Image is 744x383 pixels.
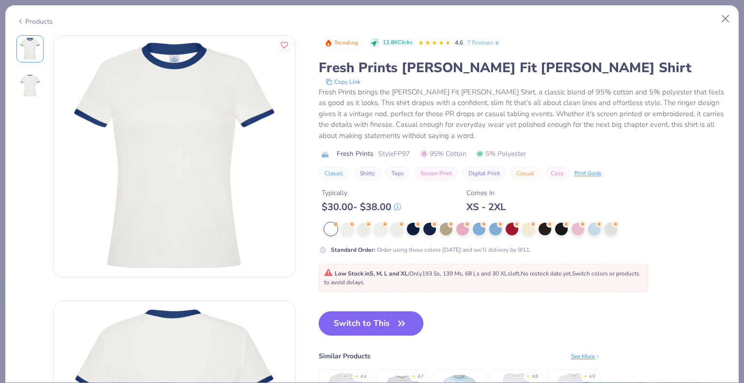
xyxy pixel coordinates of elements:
div: XS - 2XL [466,201,506,213]
span: 13.8K Clicks [383,39,412,47]
button: Shirts [354,167,381,180]
span: Fresh Prints [337,149,373,159]
div: Comes In [466,188,506,198]
div: ★ [526,373,530,377]
div: Fresh Prints [PERSON_NAME] Fit [PERSON_NAME] Shirt [319,59,728,77]
span: Style FP97 [378,149,410,159]
img: Trending sort [325,39,332,47]
div: 4.9 [589,373,595,380]
div: ★ [583,373,587,377]
img: Back [18,74,42,97]
button: Casual [511,167,540,180]
span: 5% Polyester [476,149,526,159]
button: copy to clipboard [323,77,363,87]
img: Front [54,36,295,277]
div: 4.8 [532,373,538,380]
div: Typically [322,188,401,198]
button: Tops [386,167,410,180]
button: Digital Print [463,167,506,180]
a: 7 Reviews [467,38,500,47]
div: 4.6 Stars [418,35,451,51]
strong: Low Stock in S, M, L and XL : [335,270,409,277]
div: $ 30.00 - $ 38.00 [322,201,401,213]
div: Products [16,16,53,27]
img: brand logo [319,151,332,158]
button: Close [716,10,735,28]
span: No restock date yet. [521,270,572,277]
button: Switch to This [319,311,424,336]
div: ★ [355,373,358,377]
button: Cozy [545,167,570,180]
div: Fresh Prints brings the [PERSON_NAME] Fit [PERSON_NAME] Shirt, a classic blend of 95% cotton and ... [319,87,728,141]
button: Screen Print [415,167,458,180]
div: 4.7 [418,373,423,380]
div: 4.4 [360,373,366,380]
span: 4.6 [455,39,463,46]
div: Order using these colors [DATE] and we’ll delivery by 9/11. [331,245,531,254]
button: Badge Button [320,37,363,49]
span: 95% Cotton [420,149,466,159]
div: Print Guide [574,169,602,178]
strong: Standard Order : [331,246,375,254]
div: ★ [412,373,416,377]
button: Classic [319,167,349,180]
img: Front [18,37,42,61]
div: See More [571,352,601,361]
div: Similar Products [319,351,371,361]
button: Like [278,39,291,51]
span: Only 193 Ss, 139 Ms, 68 Ls and 30 XLs left. Switch colors or products to avoid delays. [324,270,639,286]
span: Trending [334,40,358,46]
